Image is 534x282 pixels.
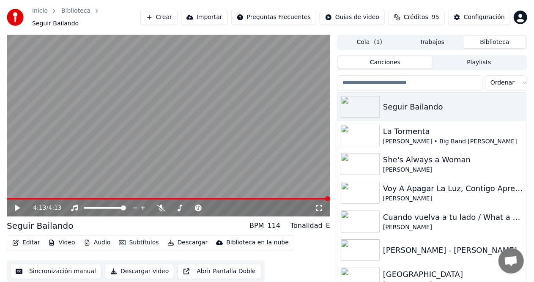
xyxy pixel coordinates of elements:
div: La Tormenta [383,126,523,137]
img: youka [7,9,24,26]
button: Guías de video [320,10,385,25]
button: Editar [9,237,43,249]
button: Playlists [432,56,526,68]
div: [GEOGRAPHIC_DATA] [383,268,523,280]
nav: breadcrumb [32,7,140,28]
span: 4:13 [48,204,61,212]
button: Video [45,237,78,249]
div: Cuando vuelva a tu lado / What a difference a day makes [383,211,523,223]
button: Subtítulos [115,237,162,249]
div: / [33,204,53,212]
div: E [326,221,330,231]
button: Preguntas Frecuentes [231,10,316,25]
div: [PERSON_NAME] [383,223,523,232]
button: Canciones [338,56,432,68]
div: Biblioteca en la nube [226,238,289,247]
span: ( 1 ) [374,38,382,47]
div: [PERSON_NAME] [383,166,523,174]
span: Créditos [404,13,428,22]
button: Sincronización manual [10,264,101,279]
button: Configuración [448,10,510,25]
span: Ordenar [490,79,515,87]
button: Créditos95 [388,10,445,25]
a: Open chat [498,248,524,274]
button: Descargar [164,237,211,249]
div: Tonalidad [290,221,323,231]
button: Biblioteca [463,36,526,48]
div: [PERSON_NAME] - [PERSON_NAME] [383,244,523,256]
div: Seguir Bailando [383,101,523,113]
div: Voy A Apagar La Luz, Contigo Aprendi [383,183,523,194]
button: Crear [140,10,178,25]
a: Inicio [32,7,48,15]
button: Audio [80,237,114,249]
span: 4:13 [33,204,46,212]
div: BPM [249,221,264,231]
div: Configuración [464,13,505,22]
div: She's Always a Woman [383,154,523,166]
span: Seguir Bailando [32,19,79,28]
span: 95 [432,13,439,22]
button: Abrir Pantalla Doble [178,264,261,279]
div: [PERSON_NAME] [383,194,523,203]
button: Trabajos [401,36,463,48]
div: [PERSON_NAME] • Big Band [PERSON_NAME] [383,137,523,146]
button: Cola [338,36,401,48]
button: Descargar video [105,264,174,279]
div: Seguir Bailando [7,220,73,232]
div: 114 [268,221,281,231]
button: Importar [181,10,228,25]
a: Biblioteca [61,7,90,15]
